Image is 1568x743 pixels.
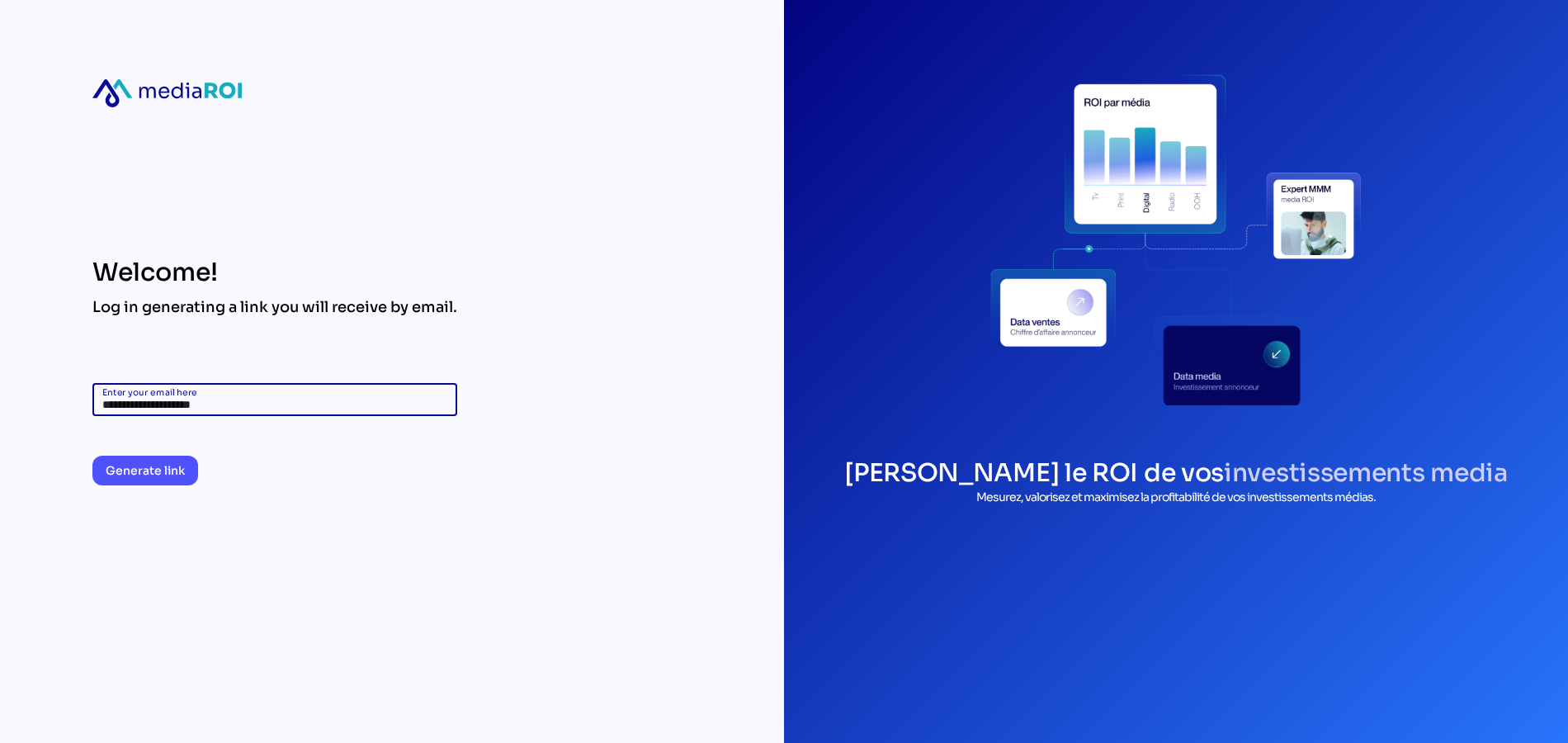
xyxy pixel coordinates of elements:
input: Enter your email here [102,383,447,416]
span: investissements media [1224,457,1508,489]
div: Log in generating a link you will receive by email. [92,297,457,317]
div: login [990,53,1362,424]
h1: [PERSON_NAME] le ROI de vos [844,457,1508,489]
div: mediaroi [92,79,242,107]
span: Generate link [106,461,185,480]
p: Mesurez, valorisez et maximisez la profitabilité de vos investissements médias. [844,489,1508,506]
button: Generate link [92,456,198,485]
div: Welcome! [92,258,457,287]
